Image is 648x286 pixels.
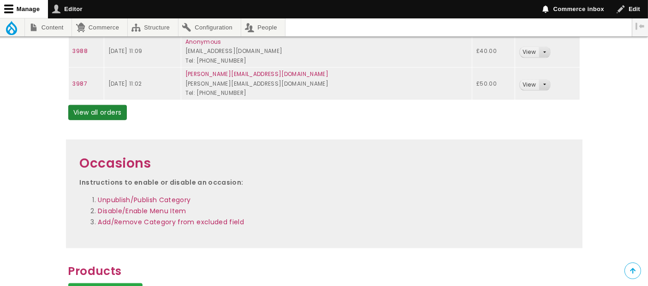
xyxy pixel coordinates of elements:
[98,195,191,204] a: Unpublish/Publish Category
[185,70,328,78] a: [PERSON_NAME][EMAIL_ADDRESS][DOMAIN_NAME]
[73,80,87,88] a: 3987
[241,18,285,36] a: People
[108,47,143,55] time: [DATE] 11:09
[68,262,580,280] h3: Products
[80,178,244,187] strong: Instructions to enable or disable an occasion:
[73,47,88,55] a: 3988
[178,18,241,36] a: Configuration
[72,18,127,36] a: Commerce
[68,105,127,121] a: View all orders
[185,38,221,46] a: Anonymous
[472,68,515,100] td: £50.00
[520,80,539,90] a: View
[472,35,515,68] td: £40.00
[80,153,569,174] h2: Occasions
[128,18,178,36] a: Structure
[108,80,142,88] time: [DATE] 11:02
[98,217,244,227] a: Add/Remove Category from excluded field
[181,35,472,68] td: [EMAIL_ADDRESS][DOMAIN_NAME] Tel: [PHONE_NUMBER]
[181,68,472,100] td: [PERSON_NAME][EMAIL_ADDRESS][DOMAIN_NAME] Tel: [PHONE_NUMBER]
[632,18,648,34] button: Vertical orientation
[98,206,186,216] a: Disable/Enable Menu Item
[25,18,71,36] a: Content
[520,47,539,58] a: View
